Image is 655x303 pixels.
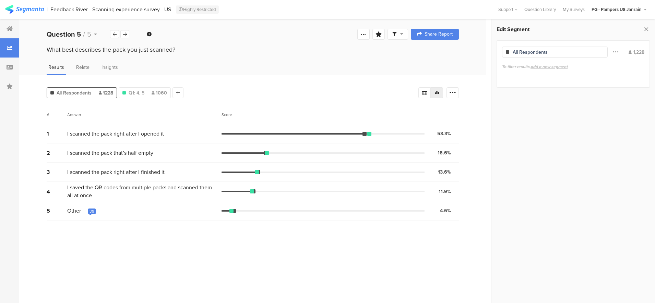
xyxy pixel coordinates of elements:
[47,45,459,54] div: What best describes the pack you just scanned?
[502,64,645,70] div: To filter results,
[47,5,48,13] div: |
[83,29,85,39] span: /
[152,89,167,97] span: 1060
[497,25,529,33] span: Edit Segment
[47,149,67,157] div: 2
[531,64,568,70] span: add a new segment
[87,29,91,39] span: 5
[76,64,90,71] span: Relate
[47,130,67,138] div: 1
[425,32,453,37] span: Share Report
[67,149,153,157] span: I scanned the pack that’s half empty
[629,49,644,56] div: 1,228
[129,89,144,97] span: Q1: 4, 5
[47,29,81,39] b: Question 5
[176,5,219,14] div: Highly Restricted
[90,209,94,214] div: 39
[437,130,451,137] div: 53.3%
[559,6,588,13] a: My Surveys
[47,207,67,215] div: 5
[438,149,451,156] div: 16.6%
[47,168,67,176] div: 3
[50,6,171,13] div: Feedback River - Scanning experience survey - US
[222,112,236,118] div: Score
[5,5,44,14] img: segmanta logo
[67,130,164,138] span: I scanned the pack right after I opened it
[592,6,642,13] div: PG - Pampers US Janrain
[57,89,92,97] span: All Respondents
[498,4,517,15] div: Support
[99,89,113,97] span: 1228
[439,188,451,195] div: 11.9%
[438,168,451,176] div: 13.6%
[102,64,118,71] span: Insights
[67,112,81,118] div: Answer
[67,184,218,199] span: I saved the QR codes from multiple packs and scanned them all at once
[47,188,67,195] div: 4
[48,64,64,71] span: Results
[67,168,165,176] span: I scanned the pack right after I finished it
[440,207,451,214] div: 4.6%
[513,49,548,56] div: All Respondents
[47,112,67,118] div: #
[67,207,81,215] span: Other
[521,6,559,13] a: Question Library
